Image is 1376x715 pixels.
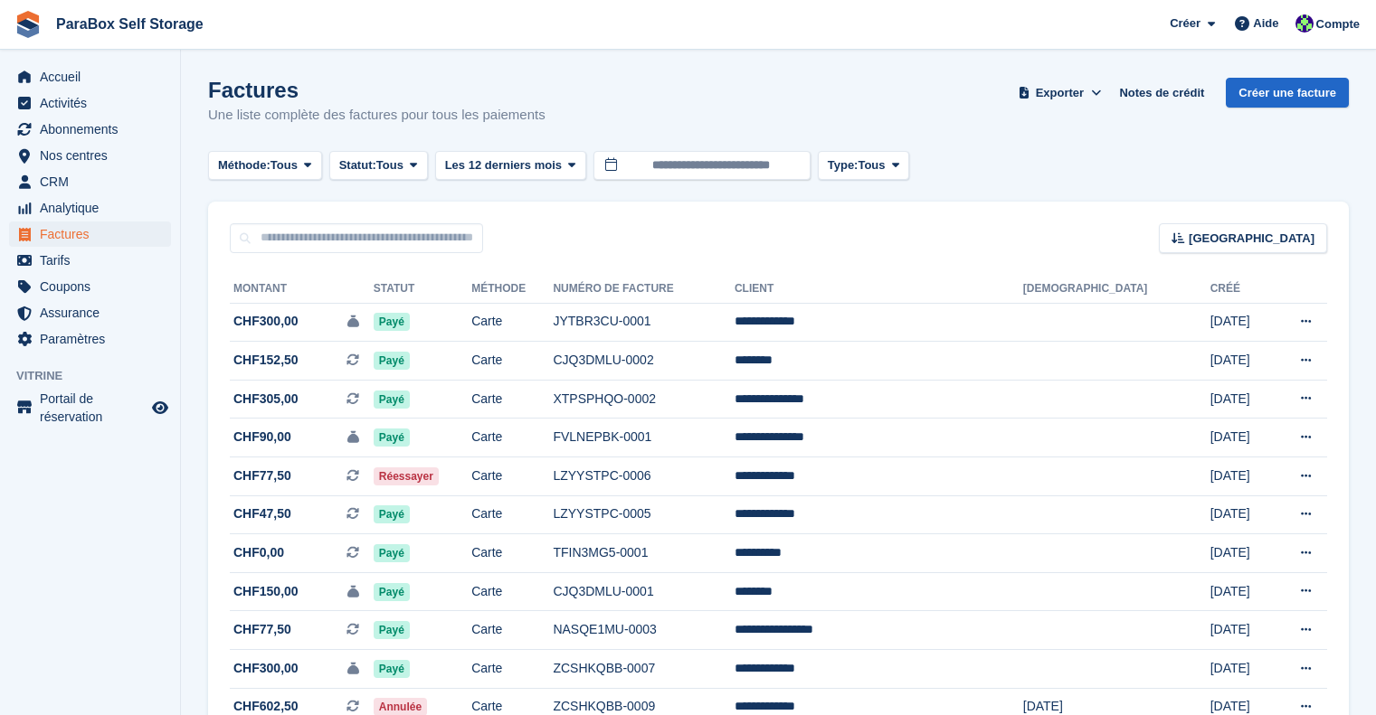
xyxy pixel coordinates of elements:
span: Payé [374,428,410,447]
a: ParaBox Self Storage [49,9,211,39]
a: menu [9,274,171,299]
span: CHF0,00 [233,543,284,562]
td: Carte [471,303,553,342]
td: Carte [471,495,553,534]
span: Nos centres [40,143,148,168]
a: menu [9,248,171,273]
td: Carte [471,650,553,689]
a: menu [9,326,171,352]
td: NASQE1MU-0003 [553,611,735,650]
span: CRM [40,169,148,194]
td: JYTBR3CU-0001 [553,303,735,342]
td: [DATE] [1210,342,1270,381]
button: Méthode: Tous [208,151,322,181]
span: Payé [374,660,410,678]
td: Carte [471,457,553,496]
th: [DEMOGRAPHIC_DATA] [1023,275,1210,304]
span: Payé [374,621,410,639]
td: TFIN3MG5-0001 [553,534,735,573]
td: Carte [471,534,553,573]
span: Payé [374,390,410,409]
span: CHF300,00 [233,659,299,678]
span: CHF300,00 [233,312,299,331]
span: Accueil [40,64,148,89]
a: menu [9,143,171,168]
a: menu [9,90,171,116]
span: CHF305,00 [233,390,299,409]
span: Aide [1253,14,1278,33]
a: menu [9,195,171,221]
span: Créer [1170,14,1200,33]
span: [GEOGRAPHIC_DATA] [1189,230,1314,248]
td: [DATE] [1210,611,1270,650]
td: LZYYSTPC-0005 [553,495,735,534]
button: Statut: Tous [329,151,428,181]
td: Carte [471,572,553,611]
img: stora-icon-8386f47178a22dfd0bd8f6a31ec36ba5ce8667c1dd55bd0f319d3a0aa187defe.svg [14,11,42,38]
th: Statut [374,275,471,304]
td: [DATE] [1210,495,1270,534]
span: Compte [1316,15,1360,33]
a: Notes de crédit [1112,78,1211,108]
span: Tous [376,156,403,174]
a: menu [9,117,171,142]
a: menu [9,221,171,247]
span: Vitrine [16,367,180,385]
span: CHF47,50 [233,504,291,523]
span: Factures [40,221,148,247]
span: Coupons [40,274,148,299]
td: [DATE] [1210,572,1270,611]
td: ZCSHKQBB-0007 [553,650,735,689]
td: [DATE] [1210,650,1270,689]
td: LZYYSTPC-0006 [553,457,735,496]
span: Tous [270,156,298,174]
span: Payé [374,583,410,601]
span: Payé [374,352,410,370]
button: Type: Tous [818,151,910,181]
td: [DATE] [1210,457,1270,496]
button: Exporter [1014,78,1105,108]
span: Portail de réservation [40,390,148,426]
span: Activités [40,90,148,116]
button: Les 12 derniers mois [435,151,586,181]
p: Une liste complète des factures pour tous les paiements [208,105,546,126]
span: Payé [374,544,410,562]
span: Type: [828,156,859,174]
td: Carte [471,342,553,381]
td: CJQ3DMLU-0002 [553,342,735,381]
span: Tous [858,156,885,174]
span: Exporter [1036,84,1084,102]
th: Client [735,275,1023,304]
td: [DATE] [1210,380,1270,419]
th: Numéro de facture [553,275,735,304]
span: Paramètres [40,326,148,352]
td: [DATE] [1210,303,1270,342]
a: menu [9,64,171,89]
a: menu [9,300,171,325]
a: menu [9,390,171,426]
td: [DATE] [1210,534,1270,573]
a: Boutique d'aperçu [149,397,171,419]
span: Payé [374,313,410,331]
span: Payé [374,505,410,523]
span: Abonnements [40,117,148,142]
span: Méthode: [218,156,270,174]
th: Méthode [471,275,553,304]
span: CHF150,00 [233,582,299,601]
a: Créer une facture [1226,78,1349,108]
span: Assurance [40,300,148,325]
span: CHF90,00 [233,428,291,447]
span: Réessayer [374,467,439,485]
span: Statut: [339,156,376,174]
span: Les 12 derniers mois [445,156,562,174]
span: CHF77,50 [233,466,291,485]
img: Tess Bédat [1295,14,1314,33]
th: Créé [1210,275,1270,304]
td: CJQ3DMLU-0001 [553,572,735,611]
td: XTPSPHQO-0002 [553,380,735,419]
span: CHF77,50 [233,620,291,639]
td: [DATE] [1210,419,1270,457]
span: CHF152,50 [233,351,299,370]
h1: Factures [208,78,546,102]
a: menu [9,169,171,194]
